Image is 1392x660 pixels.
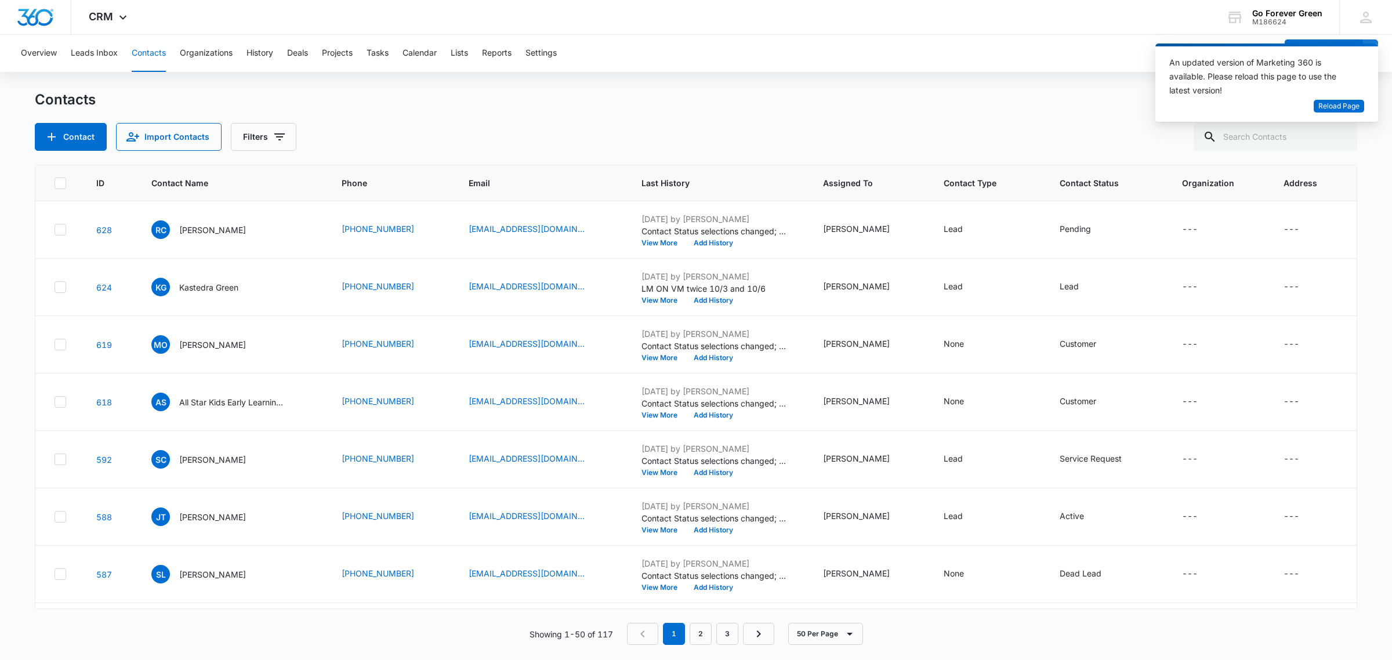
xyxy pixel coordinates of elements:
[231,123,296,151] button: Filters
[246,35,273,72] button: History
[151,177,296,189] span: Contact Name
[151,335,170,354] span: MO
[944,223,984,237] div: Contact Type - Lead - Select to Edit Field
[823,338,890,350] div: [PERSON_NAME]
[151,278,170,296] span: KG
[1194,123,1357,151] input: Search Contacts
[1182,510,1219,524] div: Organization - - Select to Edit Field
[641,340,786,352] p: Contact Status selections changed; None was removed and Customer was added.
[944,510,984,524] div: Contact Type - Lead - Select to Edit Field
[96,225,112,235] a: Navigate to contact details page for Robert Crane
[944,223,963,235] div: Lead
[469,280,585,292] a: [EMAIL_ADDRESS][DOMAIN_NAME]
[89,10,113,23] span: CRM
[469,510,606,524] div: Email - tlightsey13@gmail.com - Select to Edit Field
[641,557,786,570] p: [DATE] by [PERSON_NAME]
[1060,510,1105,524] div: Contact Status - Active - Select to Edit Field
[1284,395,1299,409] div: ---
[403,35,437,72] button: Calendar
[342,338,414,350] a: [PHONE_NUMBER]
[823,338,911,351] div: Assigned To - Blas Serpa - Select to Edit Field
[179,568,246,581] p: [PERSON_NAME]
[469,567,585,579] a: [EMAIL_ADDRESS][DOMAIN_NAME]
[342,395,414,407] a: [PHONE_NUMBER]
[1182,567,1198,581] div: ---
[944,280,984,294] div: Contact Type - Lead - Select to Edit Field
[1182,567,1219,581] div: Organization - - Select to Edit Field
[1182,452,1219,466] div: Organization - - Select to Edit Field
[1284,567,1320,581] div: Address - - Select to Edit Field
[743,623,774,645] a: Next Page
[1182,338,1198,351] div: ---
[1060,280,1079,292] div: Lead
[1284,280,1299,294] div: ---
[469,223,585,235] a: [EMAIL_ADDRESS][DOMAIN_NAME]
[686,412,741,419] button: Add History
[641,455,786,467] p: Contact Status selections changed; Lead was removed and Service Request was added.
[690,623,712,645] a: Page 2
[641,177,778,189] span: Last History
[686,297,741,304] button: Add History
[469,177,597,189] span: Email
[641,512,786,524] p: Contact Status selections changed; Lead was removed and Active was added.
[1182,280,1198,294] div: ---
[287,35,308,72] button: Deals
[1284,395,1320,409] div: Address - - Select to Edit Field
[823,567,911,581] div: Assigned To - Blas Serpa - Select to Edit Field
[96,282,112,292] a: Navigate to contact details page for Kastedra Green
[151,565,170,583] span: SL
[1060,223,1112,237] div: Contact Status - Pending - Select to Edit Field
[823,452,911,466] div: Assigned To - Blas Serpa - Select to Edit Field
[823,452,890,465] div: [PERSON_NAME]
[179,511,246,523] p: [PERSON_NAME]
[1182,177,1239,189] span: Organization
[641,584,686,591] button: View More
[641,297,686,304] button: View More
[1182,280,1219,294] div: Organization - - Select to Edit Field
[641,397,786,409] p: Contact Status selections changed; Service Request was removed and Customer was added.
[451,35,468,72] button: Lists
[641,527,686,534] button: View More
[944,177,1014,189] span: Contact Type
[151,393,170,411] span: AS
[641,385,786,397] p: [DATE] by [PERSON_NAME]
[1060,177,1137,189] span: Contact Status
[342,338,435,351] div: Phone - (561) 301-7606 - Select to Edit Field
[132,35,166,72] button: Contacts
[823,223,911,237] div: Assigned To - Yvette Perez - Select to Edit Field
[96,512,112,522] a: Navigate to contact details page for John Thomas Lightsey
[1060,567,1101,579] div: Dead Lead
[944,338,964,350] div: None
[1284,280,1320,294] div: Address - - Select to Edit Field
[469,510,585,522] a: [EMAIL_ADDRESS][DOMAIN_NAME]
[627,623,774,645] nav: Pagination
[663,623,685,645] em: 1
[179,281,238,293] p: Kastedra Green
[1060,223,1091,235] div: Pending
[944,338,985,351] div: Contact Type - None - Select to Edit Field
[944,452,963,465] div: Lead
[1284,177,1321,189] span: Address
[342,280,435,294] div: Phone - (904) 294-5759 - Select to Edit Field
[788,623,863,645] button: 50 Per Page
[469,280,606,294] div: Email - kastedra@yahoo.com - Select to Edit Field
[1284,223,1299,237] div: ---
[823,510,890,522] div: [PERSON_NAME]
[35,123,107,151] button: Add Contact
[944,567,985,581] div: Contact Type - None - Select to Edit Field
[1060,338,1117,351] div: Contact Status - Customer - Select to Edit Field
[342,452,414,465] a: [PHONE_NUMBER]
[1060,395,1117,409] div: Contact Status - Customer - Select to Edit Field
[179,454,246,466] p: [PERSON_NAME]
[342,567,435,581] div: Phone - (954) 612-4870 - Select to Edit Field
[151,220,170,239] span: RC
[96,177,107,189] span: ID
[641,282,786,295] p: LM ON VM twice 10/3 and 10/6
[1169,56,1350,97] div: An updated version of Marketing 360 is available. Please reload this page to use the latest version!
[641,270,786,282] p: [DATE] by [PERSON_NAME]
[823,280,890,292] div: [PERSON_NAME]
[180,35,233,72] button: Organizations
[641,328,786,340] p: [DATE] by [PERSON_NAME]
[96,570,112,579] a: Navigate to contact details page for Sue LaRue
[823,280,911,294] div: Assigned To - Yvette Perez - Select to Edit Field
